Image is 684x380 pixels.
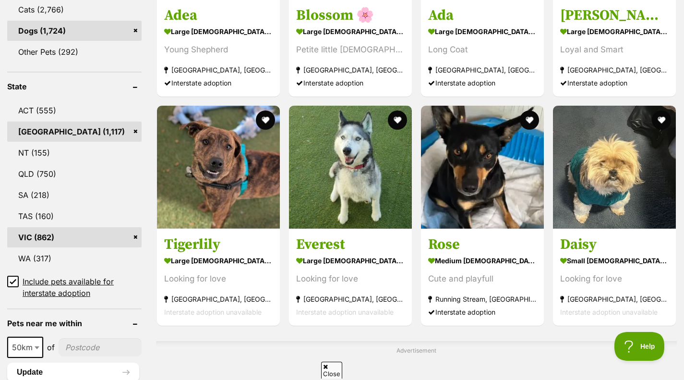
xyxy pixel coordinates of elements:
input: postcode [59,338,142,356]
header: State [7,82,142,91]
strong: large [DEMOGRAPHIC_DATA] Dog [560,25,669,38]
div: Interstate adoption [560,76,669,89]
div: Interstate adoption [296,76,405,89]
a: NT (155) [7,143,142,163]
span: Close [321,362,342,379]
div: Young Shepherd [164,43,273,56]
strong: large [DEMOGRAPHIC_DATA] Dog [296,25,405,38]
img: Rose - Australian Kelpie Dog [421,106,544,229]
h3: Rose [428,235,537,254]
a: VIC (862) [7,227,142,247]
h3: Tigerlily [164,235,273,254]
div: Loyal and Smart [560,43,669,56]
img: Everest - Siberian Husky Dog [289,106,412,229]
span: Interstate adoption unavailable [296,308,394,316]
a: Include pets available for interstate adoption [7,276,142,299]
h3: Blossom 🌸 [296,6,405,25]
span: Interstate adoption unavailable [164,308,262,316]
button: favourite [520,110,539,130]
strong: small [DEMOGRAPHIC_DATA] Dog [560,254,669,268]
strong: [GEOGRAPHIC_DATA], [GEOGRAPHIC_DATA] [164,63,273,76]
strong: [GEOGRAPHIC_DATA], [GEOGRAPHIC_DATA] [296,63,405,76]
button: favourite [652,110,671,130]
div: Looking for love [296,272,405,285]
a: Everest large [DEMOGRAPHIC_DATA] Dog Looking for love [GEOGRAPHIC_DATA], [GEOGRAPHIC_DATA] Inters... [289,228,412,326]
strong: large [DEMOGRAPHIC_DATA] Dog [164,25,273,38]
a: Daisy small [DEMOGRAPHIC_DATA] Dog Looking for love [GEOGRAPHIC_DATA], [GEOGRAPHIC_DATA] Intersta... [553,228,676,326]
strong: [GEOGRAPHIC_DATA], [GEOGRAPHIC_DATA] [164,293,273,306]
img: Tigerlily - American Staffy x Kelpie Dog [157,106,280,229]
div: Interstate adoption [428,76,537,89]
iframe: Help Scout Beacon - Open [614,332,665,361]
span: 50km [7,337,43,358]
strong: [GEOGRAPHIC_DATA], [GEOGRAPHIC_DATA] [560,293,669,306]
h3: Ada [428,6,537,25]
a: Dogs (1,724) [7,21,142,41]
a: [GEOGRAPHIC_DATA] (1,117) [7,122,142,142]
strong: [GEOGRAPHIC_DATA], [GEOGRAPHIC_DATA] [428,63,537,76]
button: favourite [388,110,407,130]
div: Looking for love [560,272,669,285]
strong: Running Stream, [GEOGRAPHIC_DATA] [428,293,537,306]
strong: medium [DEMOGRAPHIC_DATA] Dog [428,254,537,268]
h3: Everest [296,235,405,254]
a: QLD (750) [7,164,142,184]
div: Cute and playfull [428,272,537,285]
a: WA (317) [7,248,142,269]
div: Long Coat [428,43,537,56]
span: Include pets available for interstate adoption [23,276,142,299]
strong: large [DEMOGRAPHIC_DATA] Dog [296,254,405,268]
span: 50km [8,341,42,354]
a: ACT (555) [7,100,142,121]
div: Interstate adoption [164,76,273,89]
div: Interstate adoption [428,306,537,319]
a: TAS (160) [7,206,142,226]
div: Petite little [DEMOGRAPHIC_DATA] [296,43,405,56]
button: favourite [256,110,275,130]
a: Rose medium [DEMOGRAPHIC_DATA] Dog Cute and playfull Running Stream, [GEOGRAPHIC_DATA] Interstate... [421,228,544,326]
a: SA (218) [7,185,142,205]
img: Daisy - Shih Tzu x Poodle Miniature Dog [553,106,676,229]
span: Interstate adoption unavailable [560,308,658,316]
strong: [GEOGRAPHIC_DATA], [GEOGRAPHIC_DATA] [560,63,669,76]
span: of [47,342,55,353]
a: Other Pets (292) [7,42,142,62]
div: Looking for love [164,272,273,285]
strong: large [DEMOGRAPHIC_DATA] Dog [428,25,537,38]
h3: [PERSON_NAME] [560,6,669,25]
a: Tigerlily large [DEMOGRAPHIC_DATA] Dog Looking for love [GEOGRAPHIC_DATA], [GEOGRAPHIC_DATA] Inte... [157,228,280,326]
strong: [GEOGRAPHIC_DATA], [GEOGRAPHIC_DATA] [296,293,405,306]
strong: large [DEMOGRAPHIC_DATA] Dog [164,254,273,268]
h3: Adea [164,6,273,25]
h3: Daisy [560,235,669,254]
header: Pets near me within [7,319,142,328]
